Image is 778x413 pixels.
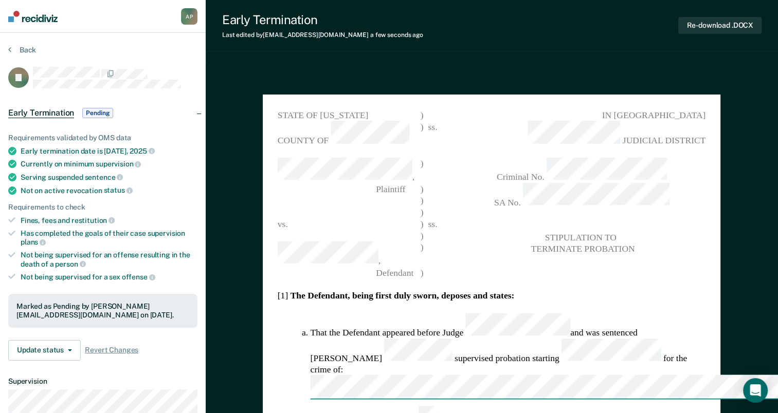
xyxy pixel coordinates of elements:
[311,313,706,402] li: That the Defendant appeared before Judge and was sentenced [PERSON_NAME] supervised probation sta...
[291,291,515,301] strong: The Defendant, being first duly sworn, deposes and states:
[278,121,421,146] span: COUNTY OF
[278,241,421,267] span: ,
[85,173,123,181] span: sentence
[421,267,424,278] span: )
[8,203,197,212] div: Requirements to check
[421,230,424,241] span: )
[421,183,424,195] span: )
[278,219,288,229] span: vs.
[421,241,424,267] span: )
[424,218,442,230] span: ss.
[222,12,423,27] div: Early Termination
[278,158,421,183] span: ,
[421,109,424,121] span: )
[421,218,424,230] span: )
[104,186,133,194] span: status
[21,272,197,281] div: Not being supervised for a sex
[21,216,197,225] div: Fines, fees and
[278,109,421,121] span: STATE OF [US_STATE]
[8,45,36,54] button: Back
[458,231,706,255] pre: STIPULATION TO TERMINATE PROBATION
[421,121,424,146] span: )
[421,206,424,218] span: )
[458,109,706,121] span: IN [GEOGRAPHIC_DATA]
[21,173,197,182] div: Serving suspended
[743,378,768,403] div: Open Intercom Messenger
[421,195,424,206] span: )
[370,31,423,39] span: a few seconds ago
[678,17,762,34] button: Re-download .DOCX
[55,260,85,268] span: person
[278,290,706,302] section: [1]
[181,8,197,25] div: A P
[8,11,58,22] img: Recidiviz
[130,147,154,155] span: 2025
[96,160,141,168] span: supervision
[82,108,113,118] span: Pending
[278,184,406,194] span: Plaintiff
[21,146,197,156] div: Early termination date is [DATE],
[421,158,424,183] span: )
[21,238,46,246] span: plans
[424,121,442,146] span: ss.
[458,158,706,183] span: Criminal No.
[458,121,706,146] span: JUDICIAL DISTRICT
[21,229,197,247] div: Has completed the goals of their case supervision
[181,8,197,25] button: AP
[21,251,197,268] div: Not being supervised for an offense resulting in the death of a
[122,273,155,281] span: offense
[8,377,197,386] dt: Supervision
[8,340,81,361] button: Update status
[8,134,197,142] div: Requirements validated by OMS data
[21,159,197,168] div: Currently on minimum
[16,302,189,320] div: Marked as Pending by [PERSON_NAME][EMAIL_ADDRESS][DOMAIN_NAME] on [DATE].
[222,31,423,39] div: Last edited by [EMAIL_ADDRESS][DOMAIN_NAME]
[21,186,197,195] div: Not on active revocation
[458,183,706,208] span: SA No.
[85,346,138,354] span: Revert Changes
[278,267,413,277] span: Defendant
[71,216,115,224] span: restitution
[8,108,74,118] span: Early Termination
